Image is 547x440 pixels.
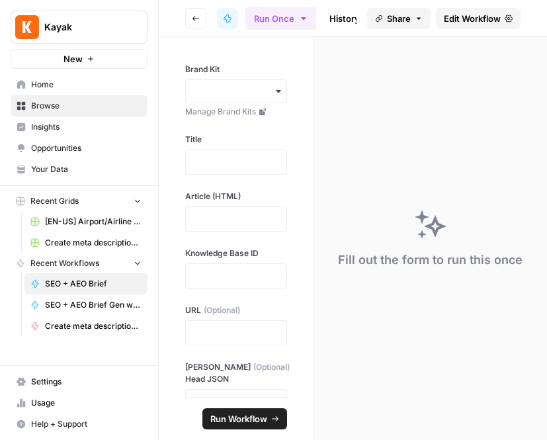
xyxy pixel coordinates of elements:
[185,361,290,385] label: [PERSON_NAME] Head JSON
[24,273,147,294] a: SEO + AEO Brief
[24,316,147,337] a: Create meta description ([PERSON_NAME])
[45,299,142,311] span: SEO + AEO Brief Gen w/ FAQ
[31,121,142,133] span: Insights
[202,408,287,429] button: Run Workflow
[185,247,287,259] label: Knowledge Base ID
[11,49,147,69] button: New
[185,106,287,118] a: Manage Brand Kits
[15,15,39,39] img: Kayak Logo
[321,8,368,29] a: History
[11,11,147,44] button: Workspace: Kayak
[31,79,142,91] span: Home
[44,21,124,34] span: Kayak
[11,191,147,211] button: Recent Grids
[31,397,142,409] span: Usage
[11,116,147,138] a: Insights
[31,163,142,175] span: Your Data
[31,100,142,112] span: Browse
[31,376,142,388] span: Settings
[11,253,147,273] button: Recent Workflows
[11,371,147,392] a: Settings
[217,8,235,29] a: SEO + AEO Brief
[253,361,290,385] span: (Optional)
[63,52,83,66] span: New
[204,304,240,316] span: (Optional)
[367,8,431,29] button: Share
[45,278,142,290] span: SEO + AEO Brief
[45,237,142,249] span: Create meta description ([PERSON_NAME]) Grid
[11,74,147,95] a: Home
[444,12,501,25] span: Edit Workflow
[30,195,79,207] span: Recent Grids
[185,134,287,146] label: Title
[31,142,142,154] span: Opportunities
[11,159,147,180] a: Your Data
[210,412,267,425] span: Run Workflow
[24,232,147,253] a: Create meta description ([PERSON_NAME]) Grid
[31,418,142,430] span: Help + Support
[245,7,316,30] button: Run Once
[185,304,287,316] label: URL
[45,320,142,332] span: Create meta description ([PERSON_NAME])
[387,12,411,25] span: Share
[11,138,147,159] a: Opportunities
[45,216,142,228] span: [EN-US] Airport/Airline Content Refresh
[24,294,147,316] a: SEO + AEO Brief Gen w/ FAQ
[11,95,147,116] a: Browse
[436,8,521,29] a: Edit Workflow
[11,414,147,435] button: Help + Support
[338,251,523,269] div: Fill out the form to run this once
[11,392,147,414] a: Usage
[30,257,99,269] span: Recent Workflows
[185,64,287,75] label: Brand Kit
[24,211,147,232] a: [EN-US] Airport/Airline Content Refresh
[185,191,287,202] label: Article (HTML)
